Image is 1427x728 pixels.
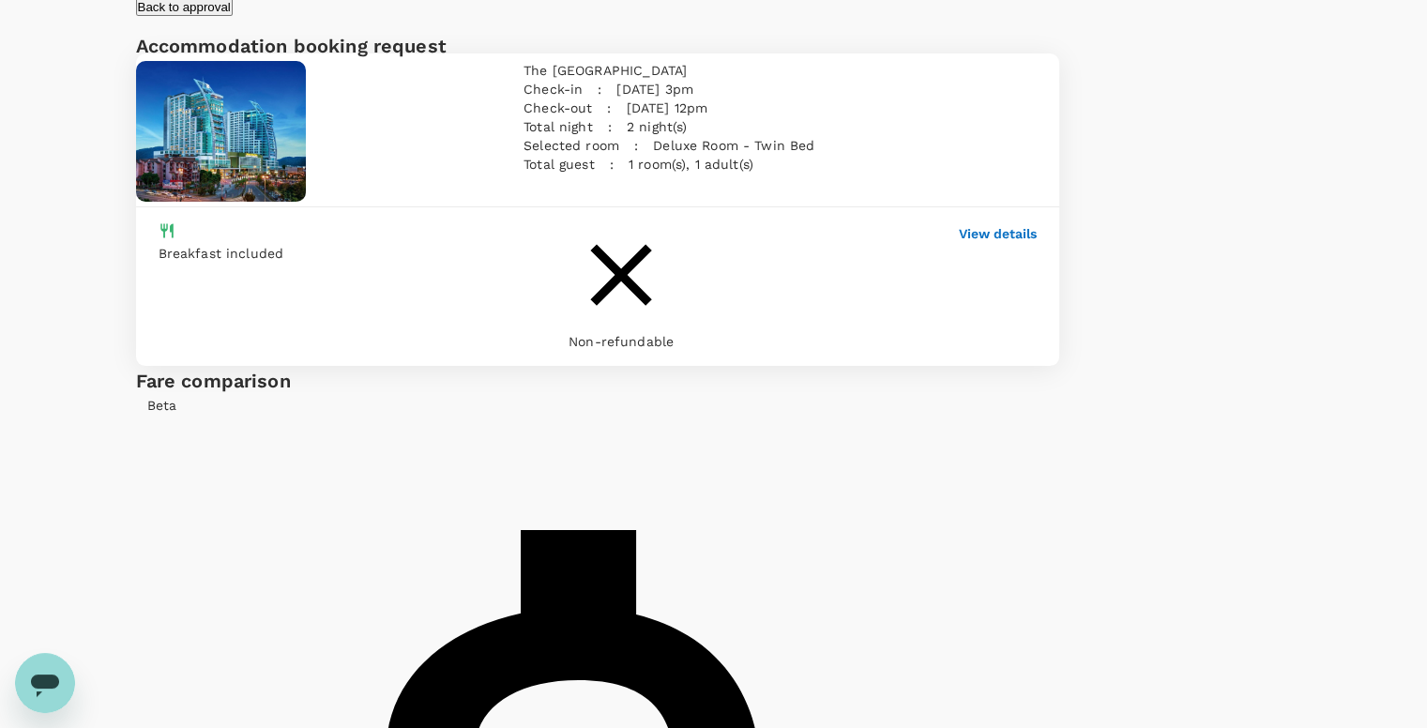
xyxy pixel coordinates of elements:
[619,121,638,155] div: :
[627,99,708,117] p: [DATE] 12pm
[136,31,1059,61] h6: Accommodation booking request
[616,80,693,99] p: [DATE] 3pm
[569,332,674,351] div: Non-refundable
[524,82,583,97] span: Check-in
[629,155,753,174] p: 1 room(s), 1 adult(s)
[15,653,75,713] iframe: Button to launch messaging window
[136,366,1059,396] div: Fare comparison
[595,140,614,174] div: :
[592,83,611,117] div: :
[959,224,1037,243] button: View details
[524,138,619,153] span: Selected room
[136,61,306,202] img: hotel
[524,157,595,172] span: Total guest
[524,119,593,134] span: Total night
[627,117,688,136] p: 2 night(s)
[524,100,592,115] span: Check-out
[583,65,601,99] div: :
[524,61,1059,80] p: The [GEOGRAPHIC_DATA]
[159,244,284,263] div: Breakfast included
[593,102,612,136] div: :
[653,136,814,155] p: Deluxe Room - Twin Bed
[136,398,189,413] span: Beta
